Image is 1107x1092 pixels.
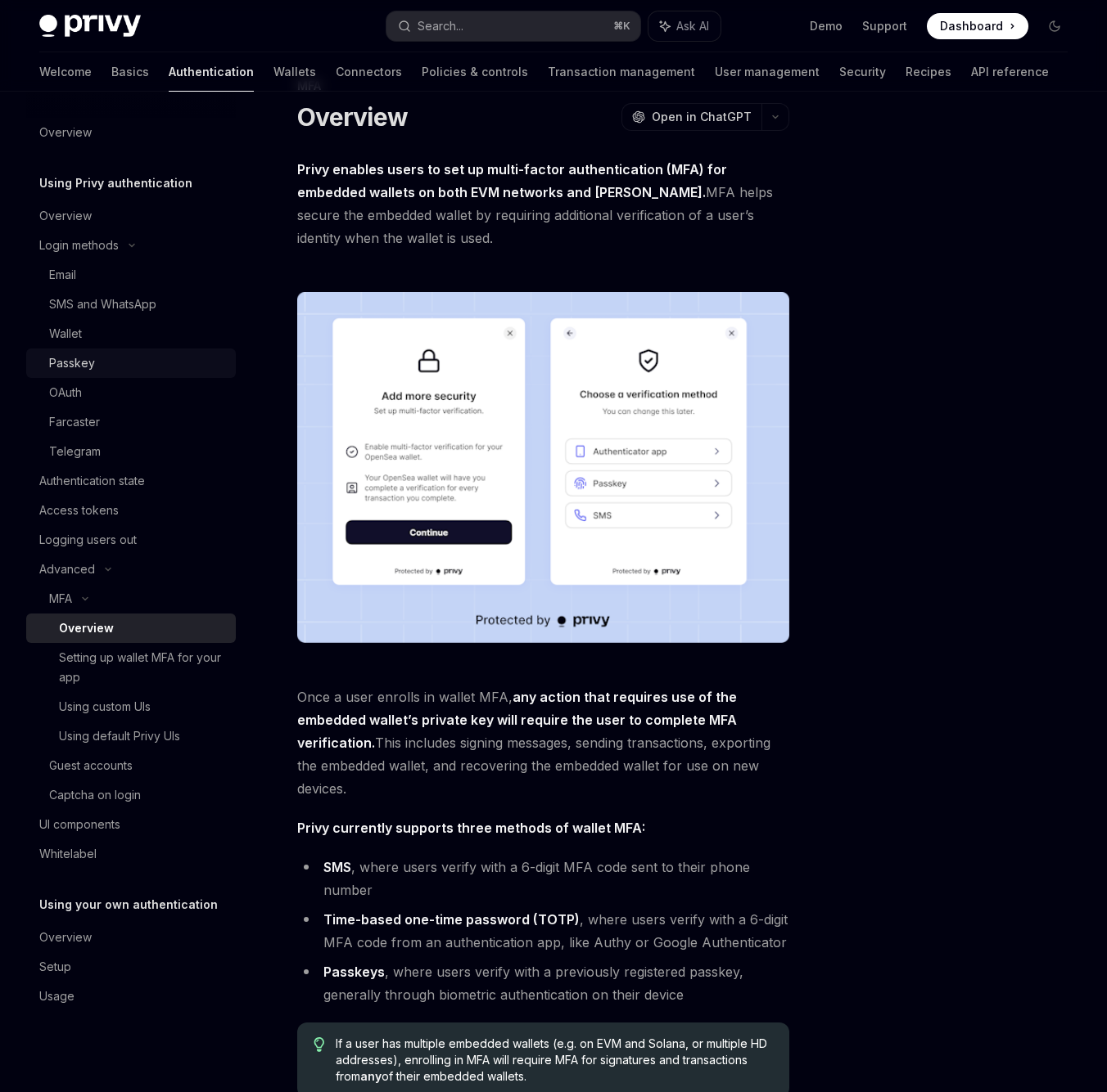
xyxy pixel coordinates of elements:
[49,353,95,373] div: Passkey
[323,964,385,980] strong: Passkeys
[169,52,254,92] a: Authentication
[297,158,789,249] span: MFA helps secure the embedded wallet by requiring additional verification of a user’s identity wh...
[26,407,236,437] a: Farcaster
[49,756,133,775] div: Guest accounts
[49,324,82,344] div: Wallet
[314,1037,325,1052] svg: Tip
[297,689,737,751] strong: any action that requires use of the embedded wallet’s private key will require the user to comple...
[59,726,180,746] div: Using default Privy UIs
[297,685,789,800] span: Once a user enrolls in wallet MFA, This includes signing messages, sending transactions, exportin...
[273,52,316,92] a: Wallets
[839,52,886,92] a: Security
[39,986,75,1006] div: Usage
[323,911,580,928] strong: Time-based one-time password (TOTP)
[26,780,236,810] a: Captcha on login
[621,103,761,131] button: Open in ChatGPT
[297,161,727,200] strong: Privy enables users to set up multi-factor authentication (MFA) for embedded wallets on both EVM ...
[297,856,789,901] li: , where users verify with a 6-digit MFA code sent to their phone number
[26,952,236,982] a: Setup
[39,471,145,491] div: Authentication state
[652,109,752,125] span: Open in ChatGPT
[26,525,236,555] a: Logging users out
[676,18,709,34] span: Ask AI
[26,643,236,692] a: Setting up wallet MFA for your app
[940,18,1003,34] span: Dashboard
[39,559,95,579] div: Advanced
[422,52,528,92] a: Policies & controls
[336,1036,773,1085] span: If a user has multiple embedded wallets (e.g. on EVM and Solana, or multiple HD addresses), enrol...
[39,530,137,550] div: Logging users out
[26,982,236,1011] a: Usage
[59,697,151,717] div: Using custom UIs
[39,15,141,38] img: dark logo
[49,442,101,461] div: Telegram
[39,815,120,834] div: UI components
[39,957,71,977] div: Setup
[26,378,236,407] a: OAuth
[49,785,141,805] div: Captcha on login
[39,206,92,226] div: Overview
[39,52,92,92] a: Welcome
[648,11,721,41] button: Ask AI
[548,52,695,92] a: Transaction management
[26,496,236,525] a: Access tokens
[49,412,100,432] div: Farcaster
[39,844,97,864] div: Whitelabel
[715,52,820,92] a: User management
[26,290,236,319] a: SMS and WhatsApp
[971,52,1049,92] a: API reference
[49,265,76,285] div: Email
[49,383,82,402] div: OAuth
[49,294,156,314] div: SMS and WhatsApp
[862,18,907,34] a: Support
[26,348,236,378] a: Passkey
[26,466,236,496] a: Authentication state
[336,52,402,92] a: Connectors
[386,11,640,41] button: Search...⌘K
[26,201,236,231] a: Overview
[26,260,236,290] a: Email
[39,123,92,142] div: Overview
[297,908,789,954] li: , where users verify with a 6-digit MFA code from an authentication app, like Authy or Google Aut...
[59,648,226,687] div: Setting up wallet MFA for your app
[59,618,114,638] div: Overview
[26,751,236,780] a: Guest accounts
[927,13,1028,39] a: Dashboard
[26,613,236,643] a: Overview
[26,810,236,839] a: UI components
[39,895,218,914] h5: Using your own authentication
[297,820,645,836] strong: Privy currently supports three methods of wallet MFA:
[26,721,236,751] a: Using default Privy UIs
[360,1069,382,1083] strong: any
[49,589,72,609] div: MFA
[26,923,236,952] a: Overview
[297,292,789,643] img: images/MFA.png
[26,118,236,147] a: Overview
[26,692,236,721] a: Using custom UIs
[39,928,92,947] div: Overview
[297,960,789,1006] li: , where users verify with a previously registered passkey, generally through biometric authentica...
[1041,13,1068,39] button: Toggle dark mode
[26,437,236,466] a: Telegram
[613,20,630,33] span: ⌘ K
[323,859,351,875] strong: SMS
[39,173,192,193] h5: Using Privy authentication
[418,16,463,36] div: Search...
[111,52,149,92] a: Basics
[26,319,236,348] a: Wallet
[26,839,236,869] a: Whitelabel
[39,501,119,520] div: Access tokens
[906,52,951,92] a: Recipes
[297,102,408,132] h1: Overview
[810,18,843,34] a: Demo
[39,236,119,255] div: Login methods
